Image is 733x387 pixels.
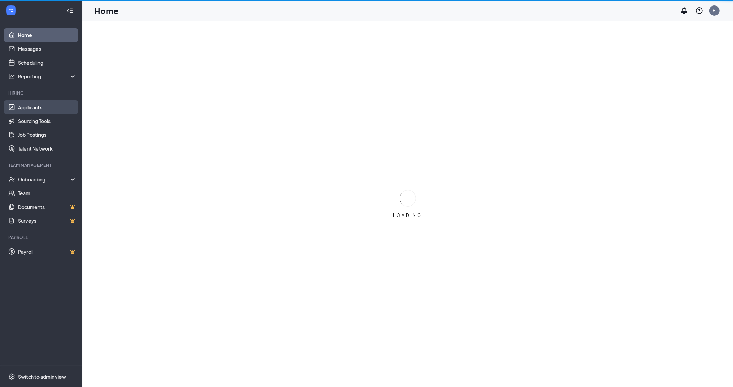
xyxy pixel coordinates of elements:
[18,28,77,42] a: Home
[8,90,75,96] div: Hiring
[18,114,77,128] a: Sourcing Tools
[713,8,716,13] div: H
[680,7,688,15] svg: Notifications
[18,176,71,183] div: Onboarding
[18,373,66,380] div: Switch to admin view
[8,162,75,168] div: Team Management
[66,7,73,14] svg: Collapse
[8,176,15,183] svg: UserCheck
[18,200,77,214] a: DocumentsCrown
[18,42,77,56] a: Messages
[18,73,77,80] div: Reporting
[18,56,77,69] a: Scheduling
[18,214,77,228] a: SurveysCrown
[8,234,75,240] div: Payroll
[18,186,77,200] a: Team
[391,212,425,218] div: LOADING
[8,373,15,380] svg: Settings
[8,7,14,14] svg: WorkstreamLogo
[18,128,77,142] a: Job Postings
[18,142,77,155] a: Talent Network
[18,245,77,258] a: PayrollCrown
[695,7,703,15] svg: QuestionInfo
[18,100,77,114] a: Applicants
[8,73,15,80] svg: Analysis
[94,5,119,16] h1: Home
